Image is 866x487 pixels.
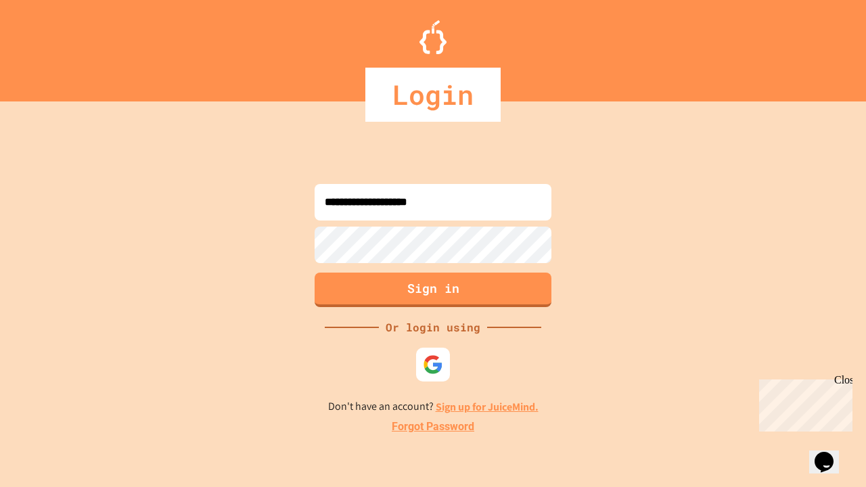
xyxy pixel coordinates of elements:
button: Sign in [315,273,551,307]
div: Or login using [379,319,487,335]
a: Forgot Password [392,419,474,435]
a: Sign up for JuiceMind. [436,400,539,414]
iframe: chat widget [754,374,852,432]
div: Login [365,68,501,122]
img: google-icon.svg [423,354,443,375]
p: Don't have an account? [328,398,539,415]
div: Chat with us now!Close [5,5,93,86]
img: Logo.svg [419,20,447,54]
iframe: chat widget [809,433,852,473]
